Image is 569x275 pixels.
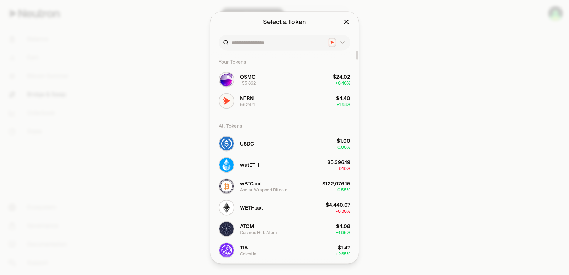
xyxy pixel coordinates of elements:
div: $1.47 [338,244,350,251]
span: OSMO [240,73,256,80]
span: + 0.40% [335,80,350,86]
span: wstETH [240,161,259,168]
div: $4,440.07 [326,201,350,208]
div: $24.02 [333,73,350,80]
div: Cosmos Hub Atom [240,229,277,235]
img: USDC Logo [219,136,234,150]
img: ATOM Logo [219,222,234,236]
button: WETH.axl LogoWETH.axl$4,440.07-0.30% [214,197,355,218]
button: wstETH LogowstETH$5,396.19-0.10% [214,154,355,175]
img: Neutron Logo [329,39,335,46]
div: Select a Token [263,17,306,27]
div: 56.2471 [240,101,255,107]
button: ATOM LogoATOMCosmos Hub Atom$4.08+1.05% [214,218,355,239]
div: All Tokens [214,118,355,133]
img: wstETH Logo [219,158,234,172]
span: -0.10% [337,165,350,171]
button: NTRN LogoNTRN56.2471$4.40+1.98% [214,90,355,111]
img: NTRN Logo [219,94,234,108]
span: + 0.00% [335,144,350,150]
div: $4.08 [336,222,350,229]
span: + 1.98% [337,101,350,107]
button: Neutron LogoNeutron Logo [328,38,346,47]
span: NTRN [240,94,254,101]
div: Axelar Wrapped Bitcoin [240,187,287,192]
div: $5,396.19 [327,158,350,165]
span: + 0.55% [335,187,350,192]
div: $4.40 [336,94,350,101]
span: TIA [240,244,248,251]
button: USDC LogoUSDC$1.00+0.00% [214,133,355,154]
div: $1.00 [337,137,350,144]
span: + 2.65% [336,251,350,257]
button: TIA LogoTIACelestia$1.47+2.65% [214,239,355,261]
span: + 1.05% [336,229,350,235]
div: 155.862 [240,80,256,86]
img: OSMO Logo [219,72,234,86]
div: $122,076.15 [322,180,350,187]
span: USDC [240,140,254,147]
span: wBTC.axl [240,180,262,187]
div: Celestia [240,251,256,257]
button: wBTC.axl LogowBTC.axlAxelar Wrapped Bitcoin$122,076.15+0.55% [214,175,355,197]
img: TIA Logo [219,243,234,257]
img: wBTC.axl Logo [219,179,234,193]
button: OSMO LogoOSMO155.862$24.02+0.40% [214,69,355,90]
button: Close [342,17,350,27]
div: Your Tokens [214,54,355,69]
span: -0.30% [336,208,350,214]
span: WETH.axl [240,204,263,211]
img: WETH.axl Logo [219,200,234,215]
span: ATOM [240,222,254,229]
